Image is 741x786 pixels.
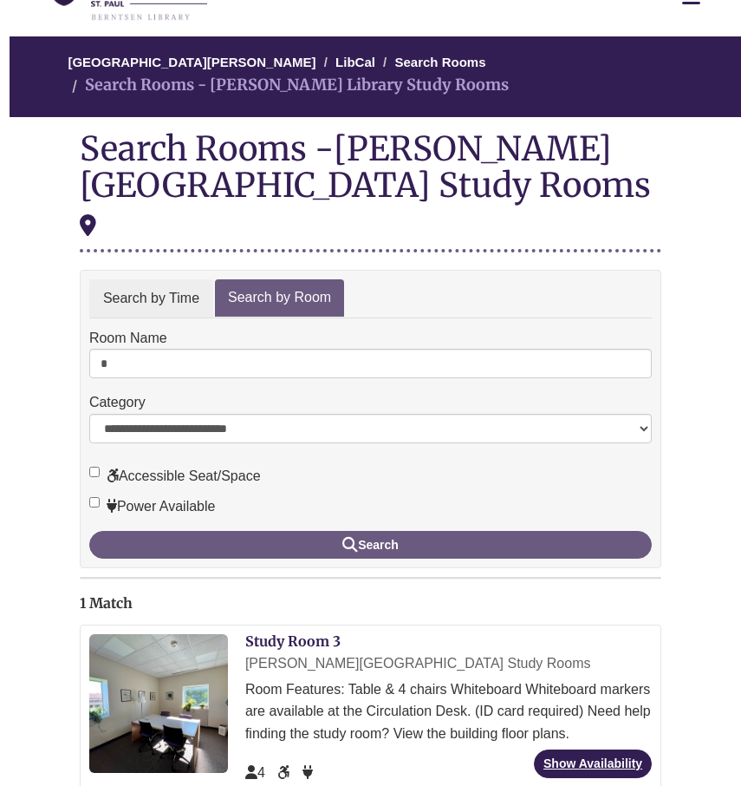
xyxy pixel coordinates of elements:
[80,128,651,242] div: [PERSON_NAME][GEOGRAPHIC_DATA] Study Rooms
[245,652,652,675] div: [PERSON_NAME][GEOGRAPHIC_DATA] Study Rooms
[89,327,167,350] label: Room Name
[68,55,315,69] a: [GEOGRAPHIC_DATA][PERSON_NAME]
[215,279,344,317] a: Search by Room
[394,55,485,69] a: Search Rooms
[89,497,100,508] input: Power Available
[80,36,661,117] nav: Breadcrumb
[89,495,216,518] label: Power Available
[302,765,313,780] span: Power Available
[89,279,213,318] a: Search by Time
[89,531,652,559] button: Search
[80,130,661,252] div: Search Rooms -
[245,765,265,780] span: The capacity of this space
[68,73,509,98] li: Search Rooms - [PERSON_NAME] Library Study Rooms
[89,467,100,477] input: Accessible Seat/Space
[89,391,146,414] label: Category
[89,465,261,488] label: Accessible Seat/Space
[534,750,652,778] a: Show Availability
[80,596,661,612] h2: 1 Match
[245,678,652,745] div: Room Features: Table & 4 chairs Whiteboard Whiteboard markers are available at the Circulation De...
[335,55,375,69] a: LibCal
[89,634,228,773] img: Study Room 3
[277,765,293,780] span: Accessible Seat/Space
[245,632,341,650] a: Study Room 3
